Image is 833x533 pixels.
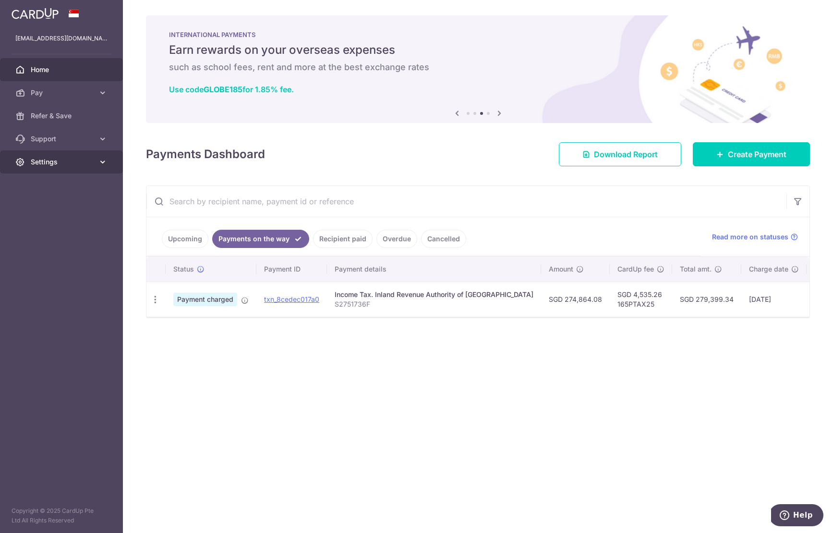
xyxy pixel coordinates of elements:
[672,282,741,317] td: SGD 279,399.34
[594,149,658,160] span: Download Report
[327,257,541,282] th: Payment details
[610,282,672,317] td: SGD 4,535.26 165PTAX25
[173,264,194,274] span: Status
[680,264,712,274] span: Total amt.
[31,157,94,167] span: Settings
[256,257,327,282] th: Payment ID
[146,186,786,217] input: Search by recipient name, payment id or reference
[335,299,533,309] p: S2751736F
[728,149,786,160] span: Create Payment
[549,264,573,274] span: Amount
[313,230,373,248] a: Recipient paid
[204,85,242,94] b: GLOBE185
[31,65,94,74] span: Home
[693,142,810,166] a: Create Payment
[212,230,309,248] a: Payments on the way
[335,290,533,299] div: Income Tax. Inland Revenue Authority of [GEOGRAPHIC_DATA]
[264,295,319,303] a: txn_8cedec017a0
[169,42,787,58] h5: Earn rewards on your overseas expenses
[162,230,208,248] a: Upcoming
[169,85,294,94] a: Use codeGLOBE185for 1.85% fee.
[712,232,798,242] a: Read more on statuses
[31,134,94,144] span: Support
[31,111,94,121] span: Refer & Save
[15,34,108,43] p: [EMAIL_ADDRESS][DOMAIN_NAME]
[421,230,466,248] a: Cancelled
[146,15,810,123] img: International Payment Banner
[169,31,787,38] p: INTERNATIONAL PAYMENTS
[12,8,59,19] img: CardUp
[146,146,265,163] h4: Payments Dashboard
[617,264,654,274] span: CardUp fee
[749,264,788,274] span: Charge date
[559,142,681,166] a: Download Report
[712,232,788,242] span: Read more on statuses
[173,293,237,306] span: Payment charged
[376,230,417,248] a: Overdue
[541,282,610,317] td: SGD 274,864.08
[771,504,823,528] iframe: Opens a widget where you can find more information
[741,282,807,317] td: [DATE]
[169,62,787,73] h6: such as school fees, rent and more at the best exchange rates
[31,88,94,98] span: Pay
